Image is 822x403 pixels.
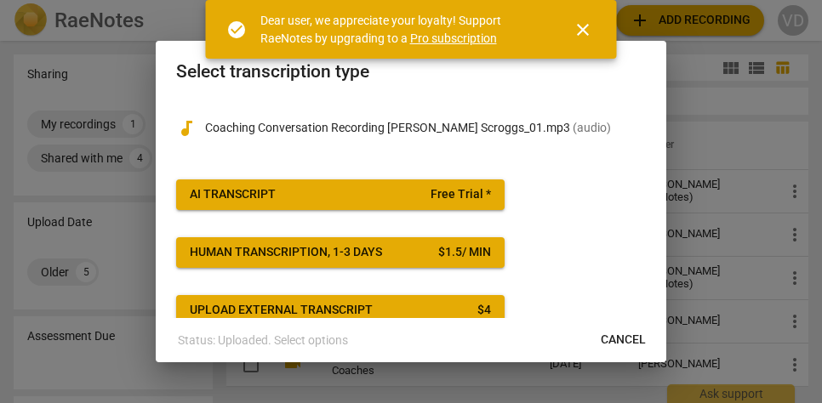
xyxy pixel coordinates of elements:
h2: Select transcription type [176,61,646,82]
p: Coaching Conversation Recording Christine Scroggs_01.mp3(audio) [205,119,646,137]
button: Cancel [587,325,659,355]
div: Upload external transcript [190,302,373,319]
span: ( audio ) [573,121,611,134]
div: $ 4 [477,302,491,319]
button: Upload external transcript$4 [176,295,505,326]
a: Pro subscription [410,31,497,45]
button: Human transcription, 1-3 days$1.5/ min [176,237,505,268]
div: AI Transcript [190,186,276,203]
span: audiotrack [176,118,197,139]
div: Human transcription, 1-3 days [190,244,382,261]
p: Status: Uploaded. Select options [178,332,348,349]
span: Cancel [601,332,646,349]
span: close [573,20,593,40]
span: check_circle [226,20,247,40]
button: AI TranscriptFree Trial * [176,179,505,210]
div: Dear user, we appreciate your loyalty! Support RaeNotes by upgrading to a [260,12,542,47]
button: Close [562,9,603,50]
span: Free Trial * [431,186,491,203]
div: $ 1.5 / min [438,244,491,261]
